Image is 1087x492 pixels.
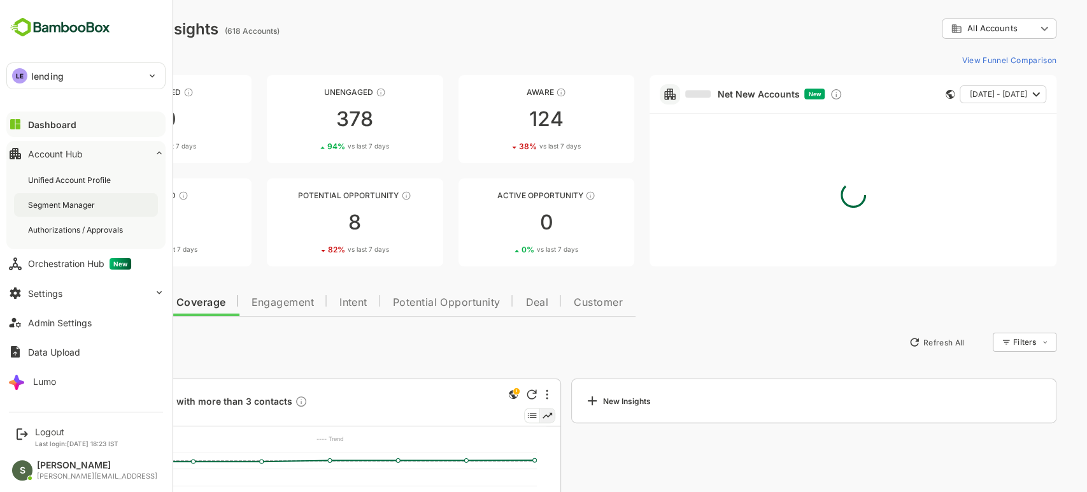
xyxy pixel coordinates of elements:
[967,331,1012,354] div: Filters
[110,258,131,270] span: New
[414,178,590,266] a: Active OpportunityThese accounts have open opportunities which might be at any of the Sales Stage...
[461,387,476,404] div: This is a global insight. Segment selection is not applicable for this view
[180,26,239,36] ag: (618 Accounts)
[57,482,69,489] text: 300
[641,89,755,100] a: Net New Accounts
[6,368,166,394] button: Lumo
[37,472,157,481] div: [PERSON_NAME][EMAIL_ADDRESS]
[222,191,399,200] div: Potential Opportunity
[481,298,504,308] span: Deal
[283,245,345,254] div: 82 %
[541,191,551,201] div: These accounts have open opportunities which might be at any of the Sales Stages
[303,141,345,151] span: vs last 7 days
[906,23,991,34] div: All Accounts
[111,245,153,254] span: vs last 7 days
[764,90,776,98] span: New
[31,109,207,129] div: 90
[348,298,456,308] span: Potential Opportunity
[58,449,69,456] text: 500
[31,191,207,200] div: Engaged
[12,460,32,481] div: S
[482,389,492,400] div: Refresh
[33,376,56,387] div: Lumo
[474,141,536,151] div: 38 %
[501,389,504,400] div: More
[303,245,345,254] span: vs last 7 days
[414,191,590,200] div: Active Opportunity
[139,87,149,98] div: These accounts have not been engaged with for a defined time period
[527,379,1012,423] a: New Insights
[92,141,152,151] div: 15 %
[331,87,341,98] div: These accounts have not shown enough engagement and need nurturing
[477,245,534,254] div: 0 %
[206,298,269,308] span: Engagement
[540,393,606,409] div: New Insights
[222,87,399,97] div: Unengaged
[43,298,181,308] span: Data Quality and Coverage
[28,347,80,358] div: Data Upload
[785,88,798,101] div: Discover new ICP-fit accounts showing engagement — via intent surges, anonymous website visits, L...
[511,87,522,98] div: These accounts have just entered the buying cycle and need further nurturing
[31,75,207,163] a: UnreachedThese accounts have not been engaged with for a defined time period9015%vs last 7 days
[6,339,166,365] button: Data Upload
[7,63,165,89] div: LElending
[915,85,1002,103] button: [DATE] - [DATE]
[67,395,263,410] span: 453 Accounts with more than 3 contacts
[250,395,263,410] div: Description not present
[414,212,590,233] div: 0
[529,298,578,308] span: Customer
[222,212,399,233] div: 8
[414,109,590,129] div: 124
[222,109,399,129] div: 378
[92,245,153,254] div: 82 %
[110,141,152,151] span: vs last 7 days
[6,280,166,306] button: Settings
[28,258,131,270] div: Orchestration Hub
[28,224,125,235] div: Authorizations / Approvals
[31,87,207,97] div: Unreached
[858,332,925,352] button: Refresh All
[134,191,144,201] div: These accounts are warm, further nurturing would qualify them to MQAs
[295,298,323,308] span: Intent
[492,245,534,254] span: vs last 7 days
[28,148,83,159] div: Account Hub
[12,68,27,83] div: LE
[28,119,76,130] div: Dashboard
[414,75,590,163] a: AwareThese accounts have just entered the buying cycle and need further nurturing12438%vs last 7 ...
[35,426,118,437] div: Logout
[414,87,590,97] div: Aware
[28,199,97,210] div: Segment Manager
[31,20,174,38] div: Dashboard Insights
[925,86,983,103] span: [DATE] - [DATE]
[6,112,166,137] button: Dashboard
[283,141,345,151] div: 94 %
[37,460,157,471] div: [PERSON_NAME]
[31,178,207,266] a: EngagedThese accounts are warm, further nurturing would qualify them to MQAs1882%vs last 7 days
[897,17,1012,41] div: All Accounts
[222,178,399,266] a: Potential OpportunityThese accounts are MQAs and can be passed on to Inside Sales882%vs last 7 days
[357,191,367,201] div: These accounts are MQAs and can be passed on to Inside Sales
[912,50,1012,70] button: View Funnel Comparison
[923,24,972,33] span: All Accounts
[35,440,118,447] p: Last login: [DATE] 18:23 IST
[969,337,991,347] div: Filters
[6,251,166,277] button: Orchestration HubNew
[6,310,166,335] button: Admin Settings
[495,141,536,151] span: vs last 7 days
[272,435,299,442] text: ---- Trend
[6,141,166,166] button: Account Hub
[57,465,69,472] text: 400
[31,331,124,354] button: New Insights
[6,15,114,40] img: BambooboxFullLogoMark.5f36c76dfaba33ec1ec1367b70bb1252.svg
[901,90,910,99] div: This card does not support filter and segments
[67,395,268,410] a: 453 Accounts with more than 3 contactsDescription not present
[31,69,64,83] p: lending
[222,75,399,163] a: UnengagedThese accounts have not shown enough engagement and need nurturing37894%vs last 7 days
[28,317,92,328] div: Admin Settings
[31,212,207,233] div: 18
[28,288,62,299] div: Settings
[28,175,113,185] div: Unified Account Profile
